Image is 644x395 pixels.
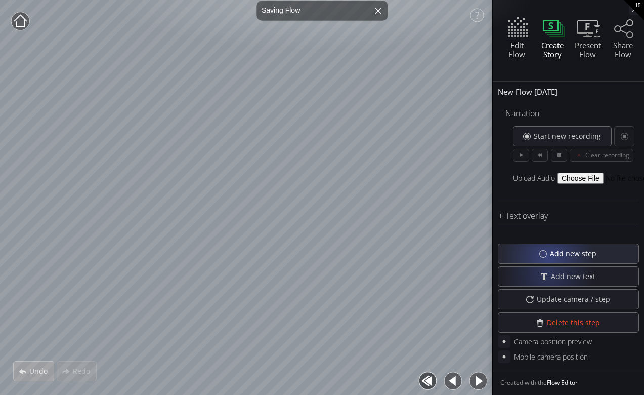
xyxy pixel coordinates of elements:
[513,172,557,184] span: Upload Audio
[549,249,603,259] span: Add new step
[533,131,607,141] span: Start new recording
[498,107,626,120] div: Narration
[607,41,639,59] div: Share Flow
[571,41,604,59] div: Present Flow
[536,294,616,304] span: Update camera / step
[493,82,644,102] div: New Flow [DATE]
[547,378,578,387] a: Flow Editor
[514,335,592,348] div: Camera position preview
[514,350,588,363] div: Mobile camera position
[500,41,533,59] div: Edit Flow
[550,271,602,282] span: Add new text
[546,318,606,328] span: Delete this step
[498,210,626,222] div: Text overlay
[493,371,644,395] div: Created with the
